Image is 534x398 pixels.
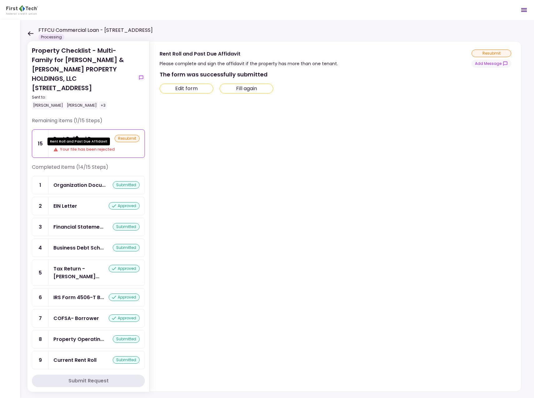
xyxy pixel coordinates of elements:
div: Organization Documents for Borrowing Entity [53,181,106,189]
a: 8Property Operating Statementssubmitted [32,330,145,348]
img: Partner icon [6,5,38,15]
a: 1Organization Documents for Borrowing Entitysubmitted [32,176,145,194]
div: [PERSON_NAME] [66,101,98,109]
div: Property Operating Statements [53,335,104,343]
div: The form was successfully submitted [160,70,510,79]
div: approved [109,314,140,322]
button: Edit form [160,84,213,94]
div: 3 [32,218,48,236]
div: 5 [32,260,48,285]
div: Business Debt Schedule [53,244,104,252]
div: +3 [99,101,107,109]
div: 7 [32,309,48,327]
div: submitted [113,181,140,189]
div: approved [109,202,140,210]
div: approved [109,265,140,272]
div: Financial Statement - Borrower [53,223,103,231]
a: 4Business Debt Schedulesubmitted [32,239,145,257]
div: submitted [113,244,140,251]
div: IRS Form 4506-T Borrower [53,294,104,301]
div: resubmit [472,50,511,57]
div: submitted [113,335,140,343]
div: submitted [113,223,140,231]
a: 9Current Rent Rollsubmitted [32,351,145,369]
div: Remaining items (1/15 Steps) [32,117,145,129]
div: Submit Request [68,377,109,385]
div: EIN Letter [53,202,77,210]
a: 3Financial Statement - Borrowersubmitted [32,218,145,236]
a: 15Rent Roll and Past Due AffidavitresubmitYour file has been rejected [32,129,145,158]
a: 7COFSA- Borrowerapproved [32,309,145,328]
button: Open menu [517,2,532,17]
button: show-messages [472,60,511,68]
div: 1 [32,176,48,194]
div: approved [109,294,140,301]
div: 9 [32,351,48,369]
div: submitted [113,356,140,364]
div: Please complete and sign the affidavit if the property has more than one tenant. [160,60,338,67]
div: Processing [38,34,64,40]
a: 6IRS Form 4506-T Borrowerapproved [32,288,145,307]
button: show-messages [137,74,145,81]
div: Current Rent Roll [53,356,96,364]
div: resubmit [115,135,140,142]
h1: FTFCU Commercial Loan - [STREET_ADDRESS] [38,27,153,34]
div: 2 [32,197,48,215]
button: Submit Request [32,375,145,387]
div: Rent Roll and Past Due AffidavitPlease complete and sign the affidavit if the property has more t... [149,41,522,392]
button: Fill again [220,84,273,94]
div: Rent Roll and Past Due Affidavit [47,138,110,145]
div: COFSA- Borrower [53,314,99,322]
div: Sent to: [32,95,135,100]
div: Tax Return - Borrower [53,265,109,280]
div: [PERSON_NAME] [32,101,64,109]
a: 2EIN Letterapproved [32,197,145,215]
div: Your file has been rejected [53,146,140,153]
div: Completed items (14/15 Steps) [32,163,145,176]
div: 4 [32,239,48,257]
div: Property Checklist - Multi-Family for [PERSON_NAME] & [PERSON_NAME] PROPERTY HOLDINGS, LLC [STREE... [32,46,135,109]
div: 15 [32,130,48,158]
div: 6 [32,289,48,306]
div: 8 [32,330,48,348]
a: 5Tax Return - Borrowerapproved [32,260,145,286]
div: Rent Roll and Past Due Affidavit [160,50,338,58]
